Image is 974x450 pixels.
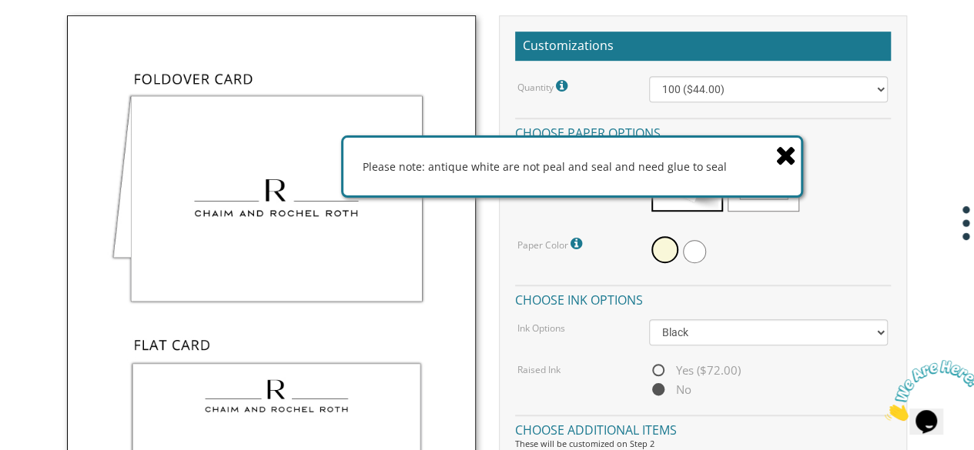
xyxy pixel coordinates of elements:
[649,380,691,399] span: No
[343,138,801,195] div: Please note: antique white are not peal and seal and need glue to seal
[649,361,741,380] span: Yes ($72.00)
[515,415,891,442] h4: Choose additional items
[517,322,565,335] label: Ink Options
[515,118,891,145] h4: Choose paper options
[515,285,891,312] h4: Choose ink options
[517,234,586,254] label: Paper Color
[515,438,891,450] div: These will be customized on Step 2
[6,6,102,67] img: Chat attention grabber
[517,76,571,96] label: Quantity
[515,32,891,61] h2: Customizations
[879,354,974,427] iframe: chat widget
[517,363,561,376] label: Raised Ink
